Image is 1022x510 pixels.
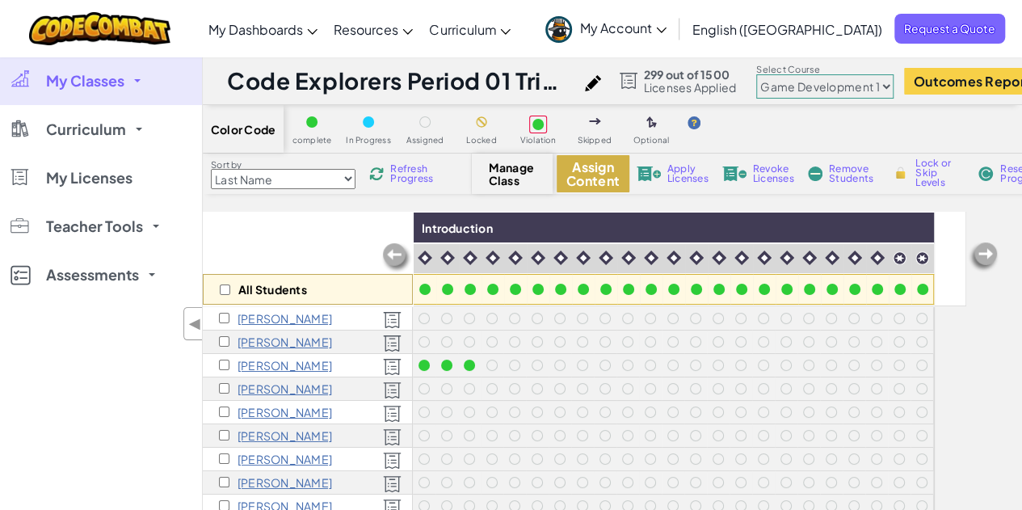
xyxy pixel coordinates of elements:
[383,335,402,352] img: Licensed
[238,335,332,348] p: Claire Choi
[440,251,455,265] img: IconIntro.svg
[802,251,817,265] img: IconIntro.svg
[390,164,440,183] span: Refresh Progress
[238,312,332,325] p: Julia Buescher
[227,65,577,96] h1: Code Explorers Period 01 Trimester 1
[418,251,432,265] img: IconIntro.svg
[637,166,661,181] img: IconLicenseApply.svg
[292,136,332,145] span: complete
[466,136,496,145] span: Locked
[383,475,402,493] img: Licensed
[667,164,709,183] span: Apply Licenses
[531,251,545,265] img: IconIntro.svg
[421,7,519,51] a: Curriculum
[646,116,657,129] img: IconOptionalLevel.svg
[757,251,772,265] img: IconIntro.svg
[576,251,591,265] img: IconIntro.svg
[712,251,726,265] img: IconIntro.svg
[381,242,413,274] img: Arrow_Left_Inactive.png
[519,136,556,145] span: Violation
[692,21,882,38] span: English ([GEOGRAPHIC_DATA])
[422,221,493,235] span: Introduction
[644,81,737,94] span: Licenses Applied
[545,16,572,43] img: avatar
[383,428,402,446] img: Licensed
[489,161,536,187] span: Manage Class
[383,381,402,399] img: Licensed
[870,251,885,265] img: IconIntro.svg
[621,251,636,265] img: IconIntro.svg
[847,251,862,265] img: IconIntro.svg
[808,166,822,181] img: IconRemoveStudents.svg
[238,382,332,395] p: Christopher Eden
[894,14,1005,44] a: Request a Quote
[722,166,747,181] img: IconLicenseRevoke.svg
[429,21,496,38] span: Curriculum
[46,268,139,282] span: Assessments
[689,251,704,265] img: IconIntro.svg
[383,452,402,470] img: Licensed
[46,219,143,234] span: Teacher Tools
[644,251,658,265] img: IconIntro.svg
[238,453,332,466] p: Nathan Gowgiel
[238,283,307,296] p: All Students
[46,74,124,88] span: My Classes
[829,164,877,183] span: Remove Students
[578,136,612,145] span: Skipped
[633,136,670,145] span: Optional
[211,158,355,171] label: Sort by
[756,63,894,76] label: Select Course
[508,251,523,265] img: IconIntro.svg
[734,251,749,265] img: IconIntro.svg
[334,21,398,38] span: Resources
[892,166,909,180] img: IconLock.svg
[893,251,906,265] img: IconCapstoneLevel.svg
[967,241,999,273] img: Arrow_Left_Inactive.png
[915,251,929,265] img: IconCapstoneLevel.svg
[537,3,675,54] a: My Account
[383,311,402,329] img: Licensed
[486,251,500,265] img: IconIntro.svg
[463,251,477,265] img: IconIntro.svg
[29,12,170,45] img: CodeCombat logo
[346,136,391,145] span: In Progress
[580,19,667,36] span: My Account
[553,251,568,265] img: IconIntro.svg
[406,136,444,145] span: Assigned
[383,358,402,376] img: Licensed
[644,68,737,81] span: 299 out of 1500
[369,166,384,181] img: IconReload.svg
[978,166,994,181] img: IconReset.svg
[825,251,839,265] img: IconIntro.svg
[238,476,332,489] p: Jack Hill
[780,251,794,265] img: IconIntro.svg
[667,251,681,265] img: IconIntro.svg
[326,7,421,51] a: Resources
[585,75,601,91] img: iconPencil.svg
[238,406,332,419] p: Lon Fornelli
[684,7,890,51] a: English ([GEOGRAPHIC_DATA])
[46,171,132,185] span: My Licenses
[557,155,629,192] button: Assign Content
[238,359,332,372] p: Chris E
[753,164,794,183] span: Revoke Licenses
[208,21,303,38] span: My Dashboards
[915,158,963,188] span: Lock or Skip Levels
[188,312,202,335] span: ◀
[383,405,402,423] img: Licensed
[238,429,332,442] p: Eli Glasberg
[688,116,700,129] img: IconHint.svg
[200,7,326,51] a: My Dashboards
[599,251,613,265] img: IconIntro.svg
[46,122,126,137] span: Curriculum
[589,118,601,124] img: IconSkippedLevel.svg
[211,123,275,136] span: Color Code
